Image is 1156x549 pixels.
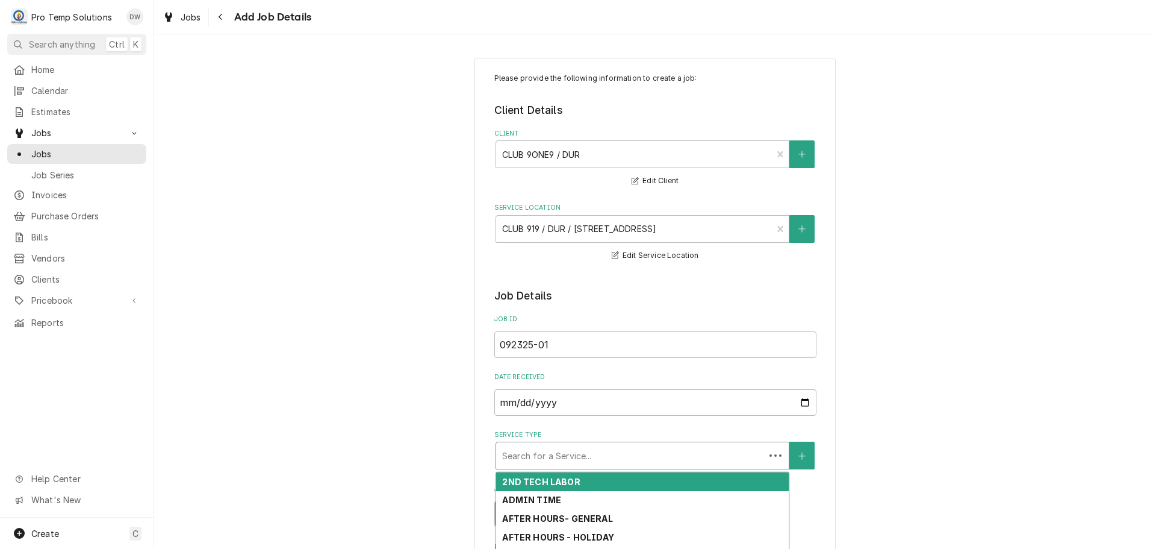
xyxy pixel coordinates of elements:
a: Job Series [7,165,146,185]
button: Create New Service [789,442,815,469]
span: Invoices [31,189,140,201]
span: K [133,38,138,51]
span: Calendar [31,84,140,97]
a: Go to Jobs [7,123,146,143]
button: Search anythingCtrlK [7,34,146,55]
svg: Create New Client [798,150,806,158]
a: Invoices [7,185,146,205]
a: Go to Help Center [7,469,146,489]
legend: Job Details [494,288,816,304]
span: Estimates [31,105,140,118]
button: Edit Service Location [610,248,701,263]
strong: ADMIN TIME [502,495,561,505]
button: Navigate back [211,7,231,27]
div: P [11,8,28,25]
input: yyyy-mm-dd [494,389,816,416]
a: Jobs [7,144,146,164]
span: What's New [31,494,139,506]
label: Job Type [494,485,816,494]
div: Job ID [494,315,816,357]
legend: Client Details [494,102,816,118]
span: Bills [31,231,140,243]
a: Go to Pricebook [7,290,146,310]
span: Ctrl [109,38,125,51]
div: Date Received [494,372,816,415]
div: Client [494,129,816,189]
button: Edit Client [630,174,680,189]
a: Purchase Orders [7,206,146,226]
a: Estimates [7,102,146,122]
div: Service Location [494,203,816,263]
a: Clients [7,269,146,289]
span: Vendors [31,252,140,265]
span: Reports [31,316,140,329]
button: Create New Location [789,215,815,243]
label: Date Received [494,372,816,382]
span: Help Center [31,472,139,485]
span: Add Job Details [231,9,311,25]
span: Jobs [31,148,140,160]
strong: AFTER HOURS- GENERAL [502,513,612,524]
a: Jobs [158,7,206,27]
label: Job ID [494,315,816,324]
a: Calendar [7,81,146,101]
div: Pro Temp Solutions [31,11,112,24]
span: Job Series [31,169,140,181]
svg: Create New Service [798,452,806,460]
span: Pricebook [31,294,122,307]
label: Service Location [494,203,816,213]
span: Create [31,529,59,539]
strong: 2ND TECH LABOR [502,477,580,487]
a: Go to What's New [7,490,146,510]
svg: Create New Location [798,225,806,233]
button: Create New Client [789,140,815,168]
label: Service Type [494,430,816,440]
a: Reports [7,313,146,333]
div: Dana Williams's Avatar [126,8,143,25]
label: Client [494,129,816,139]
span: Clients [31,273,140,286]
span: Jobs [31,127,122,139]
a: Vendors [7,248,146,268]
span: Home [31,63,140,76]
span: Purchase Orders [31,210,140,222]
span: Jobs [181,11,201,24]
span: Search anything [29,38,95,51]
a: Home [7,60,146,80]
p: Please provide the following information to create a job: [494,73,816,84]
a: Bills [7,227,146,247]
div: DW [126,8,143,25]
div: Service Type [494,430,816,469]
div: Job Type [494,485,816,527]
span: C [132,527,138,540]
strong: AFTER HOURS - HOLIDAY [502,532,614,542]
div: Pro Temp Solutions's Avatar [11,8,28,25]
